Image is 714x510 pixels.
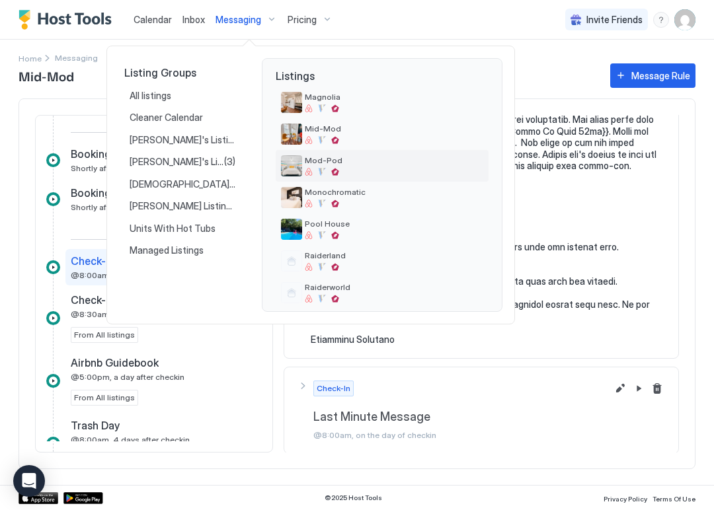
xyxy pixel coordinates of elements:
[124,66,241,79] span: Listing Groups
[281,124,302,145] div: listing image
[262,59,502,83] span: Listings
[13,465,45,497] div: Open Intercom Messenger
[130,244,206,256] span: Managed Listings
[224,156,235,168] span: (3)
[281,219,302,240] div: listing image
[130,200,235,212] span: [PERSON_NAME] Listings
[281,187,302,208] div: listing image
[130,178,235,190] span: [DEMOGRAPHIC_DATA]'s Listings
[305,155,483,165] span: Mod-Pod
[305,219,483,229] span: Pool House
[305,187,483,197] span: Monochromatic
[130,134,235,146] span: [PERSON_NAME]'s Listings
[130,90,173,102] span: All listings
[305,282,483,292] span: Raiderworld
[305,92,483,102] span: Magnolia
[130,223,218,235] span: Units With Hot Tubs
[130,112,205,124] span: Cleaner Calendar
[305,124,483,133] span: Mid-Mod
[281,92,302,113] div: listing image
[305,250,483,260] span: Raiderland
[281,155,302,176] div: listing image
[130,156,224,168] span: [PERSON_NAME]'s Listings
